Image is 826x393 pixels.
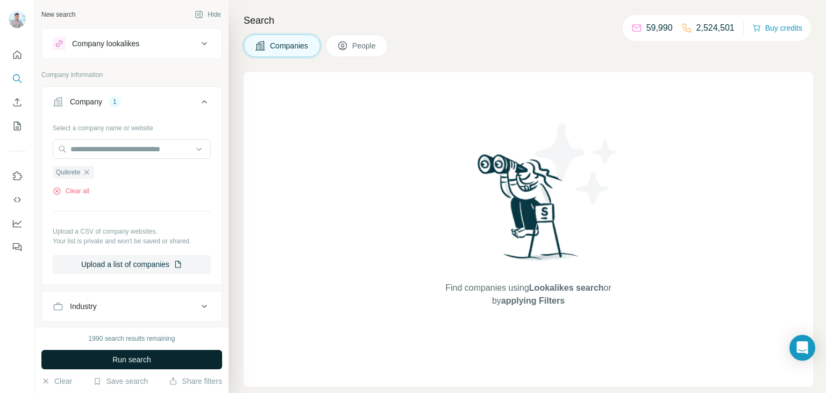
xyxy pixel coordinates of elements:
img: Avatar [9,11,26,28]
div: Open Intercom Messenger [789,335,815,361]
div: Company [70,96,102,107]
button: Company lookalikes [42,31,222,57]
span: Lookalikes search [529,283,604,292]
p: 59,990 [646,22,673,34]
span: Find companies using or by [442,282,614,307]
span: Quikrete [56,167,80,177]
button: Company1 [42,89,222,119]
div: 1990 search results remaining [89,334,175,343]
span: applying Filters [501,296,565,305]
div: Industry [70,301,97,312]
p: Upload a CSV of company websites. [53,227,211,236]
p: 2,524,501 [696,22,735,34]
button: Clear [41,376,72,387]
button: Clear all [53,186,89,196]
button: Buy credits [752,20,802,36]
button: Dashboard [9,214,26,233]
button: Hide [187,6,229,23]
div: Select a company name or website [53,119,211,133]
button: Use Surfe API [9,190,26,209]
button: Search [9,69,26,88]
button: Quick start [9,45,26,65]
p: Company information [41,70,222,80]
img: Surfe Illustration - Woman searching with binoculars [473,151,585,271]
span: Companies [270,40,309,51]
span: People [352,40,377,51]
button: Run search [41,350,222,369]
div: 1 [109,97,121,107]
button: Industry [42,293,222,319]
button: Upload a list of companies [53,255,211,274]
div: New search [41,10,75,19]
button: Share filters [169,376,222,387]
button: Use Surfe on LinkedIn [9,166,26,186]
img: Surfe Illustration - Stars [529,115,625,212]
div: Company lookalikes [72,38,139,49]
h4: Search [244,13,813,28]
button: Save search [93,376,148,387]
p: Your list is private and won't be saved or shared. [53,236,211,246]
button: My lists [9,116,26,136]
span: Run search [112,354,151,365]
button: Feedback [9,237,26,257]
button: Enrich CSV [9,93,26,112]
